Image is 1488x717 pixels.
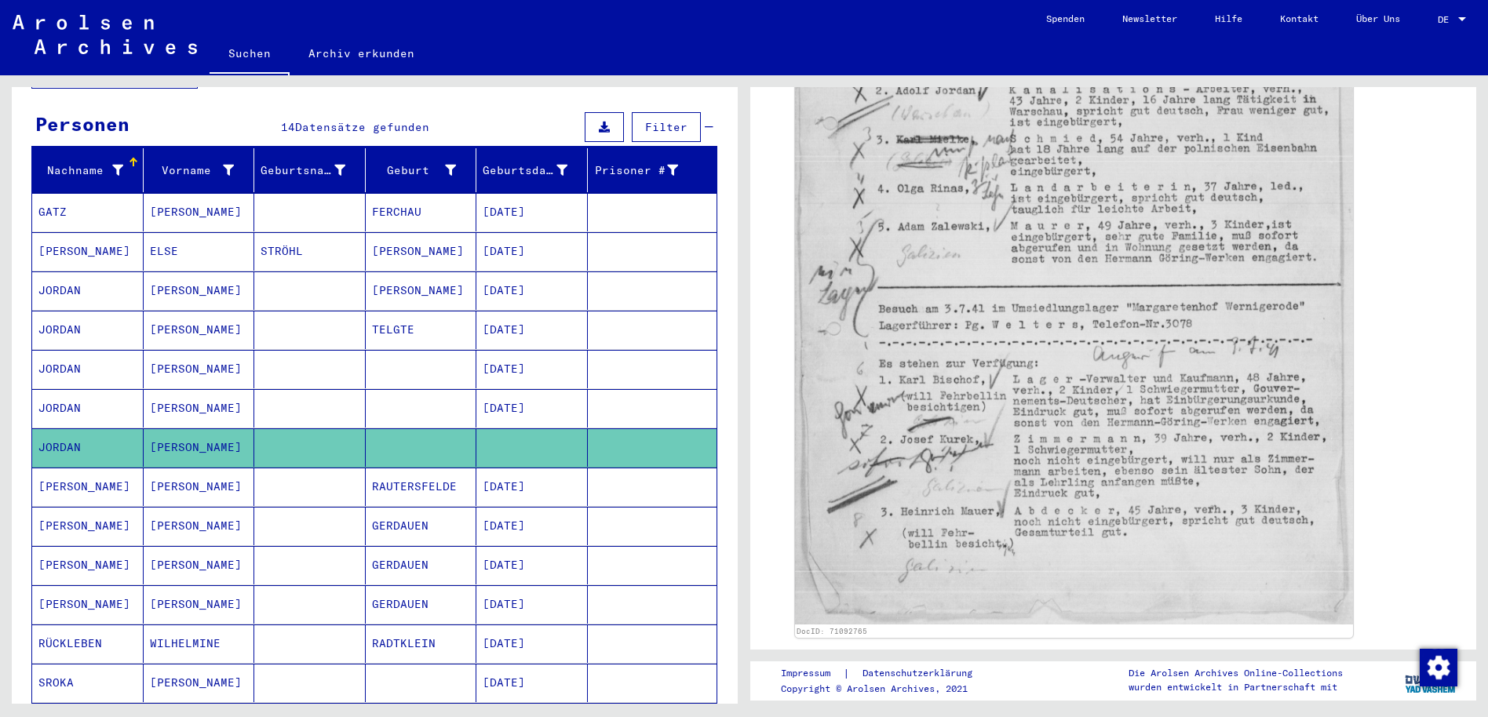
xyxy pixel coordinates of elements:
a: DocID: 71092765 [797,627,867,635]
mat-cell: [PERSON_NAME] [366,271,477,310]
div: Geburtsdatum [483,162,567,179]
mat-cell: RAUTERSFELDE [366,468,477,506]
mat-cell: [DATE] [476,664,588,702]
mat-header-cell: Geburt‏ [366,148,477,192]
mat-cell: [PERSON_NAME] [144,585,255,624]
mat-cell: RADTKLEIN [366,624,477,663]
mat-cell: [DATE] [476,350,588,388]
p: wurden entwickelt in Partnerschaft mit [1129,680,1343,694]
mat-cell: [PERSON_NAME] [144,271,255,310]
span: Filter [645,120,687,134]
p: Die Arolsen Archives Online-Collections [1129,666,1343,680]
mat-cell: JORDAN [32,389,144,428]
mat-cell: [PERSON_NAME] [32,585,144,624]
mat-cell: JORDAN [32,428,144,467]
mat-cell: JORDAN [32,350,144,388]
a: Archiv erkunden [290,35,433,72]
mat-cell: JORDAN [32,311,144,349]
mat-cell: ELSE [144,232,255,271]
button: Filter [632,112,701,142]
mat-cell: [DATE] [476,232,588,271]
mat-cell: TELGTE [366,311,477,349]
span: 14 [281,120,295,134]
mat-cell: [PERSON_NAME] [32,546,144,584]
a: Datenschutzerklärung [850,665,991,682]
mat-header-cell: Nachname [32,148,144,192]
mat-cell: GERDAUEN [366,507,477,545]
div: Geburt‏ [372,158,476,183]
mat-cell: JORDAN [32,271,144,310]
div: Geburtsdatum [483,158,587,183]
mat-cell: [PERSON_NAME] [144,546,255,584]
div: Zustimmung ändern [1419,648,1457,686]
mat-cell: [PERSON_NAME] [144,507,255,545]
mat-cell: [PERSON_NAME] [144,468,255,506]
mat-cell: [DATE] [476,468,588,506]
mat-cell: GERDAUEN [366,546,477,584]
mat-cell: [PERSON_NAME] [32,468,144,506]
mat-cell: [PERSON_NAME] [366,232,477,271]
p: Copyright © Arolsen Archives, 2021 [781,682,991,696]
mat-cell: [DATE] [476,389,588,428]
mat-cell: [PERSON_NAME] [144,311,255,349]
div: Prisoner # [594,158,698,183]
img: Arolsen_neg.svg [13,15,197,54]
div: Vorname [150,158,254,183]
mat-cell: [DATE] [476,507,588,545]
mat-cell: WILHELMINE [144,624,255,663]
div: Geburt‏ [372,162,457,179]
span: DE [1438,14,1455,25]
div: Nachname [38,162,123,179]
mat-cell: [DATE] [476,311,588,349]
div: Vorname [150,162,235,179]
mat-header-cell: Vorname [144,148,255,192]
mat-cell: [PERSON_NAME] [144,389,255,428]
mat-cell: SROKA [32,664,144,702]
mat-cell: [DATE] [476,585,588,624]
img: Zustimmung ändern [1420,649,1457,686]
div: Prisoner # [594,162,679,179]
div: Nachname [38,158,143,183]
mat-header-cell: Geburtsdatum [476,148,588,192]
mat-cell: [PERSON_NAME] [32,507,144,545]
mat-cell: [PERSON_NAME] [144,664,255,702]
img: yv_logo.png [1402,661,1461,700]
mat-cell: GATZ [32,193,144,231]
mat-cell: [DATE] [476,624,588,663]
mat-cell: [PERSON_NAME] [32,232,144,271]
a: Suchen [210,35,290,75]
mat-cell: [PERSON_NAME] [144,428,255,467]
div: Geburtsname [261,158,365,183]
mat-header-cell: Prisoner # [588,148,717,192]
div: | [781,665,991,682]
mat-cell: GERDAUEN [366,585,477,624]
a: Impressum [781,665,843,682]
mat-cell: [DATE] [476,193,588,231]
div: Geburtsname [261,162,345,179]
div: Personen [35,110,129,138]
mat-cell: [PERSON_NAME] [144,193,255,231]
mat-cell: [PERSON_NAME] [144,350,255,388]
mat-cell: [DATE] [476,271,588,310]
mat-cell: FERCHAU [366,193,477,231]
mat-cell: RÜCKLEBEN [32,624,144,663]
mat-header-cell: Geburtsname [254,148,366,192]
mat-cell: STRÖHL [254,232,366,271]
span: Datensätze gefunden [295,120,429,134]
mat-cell: [DATE] [476,546,588,584]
